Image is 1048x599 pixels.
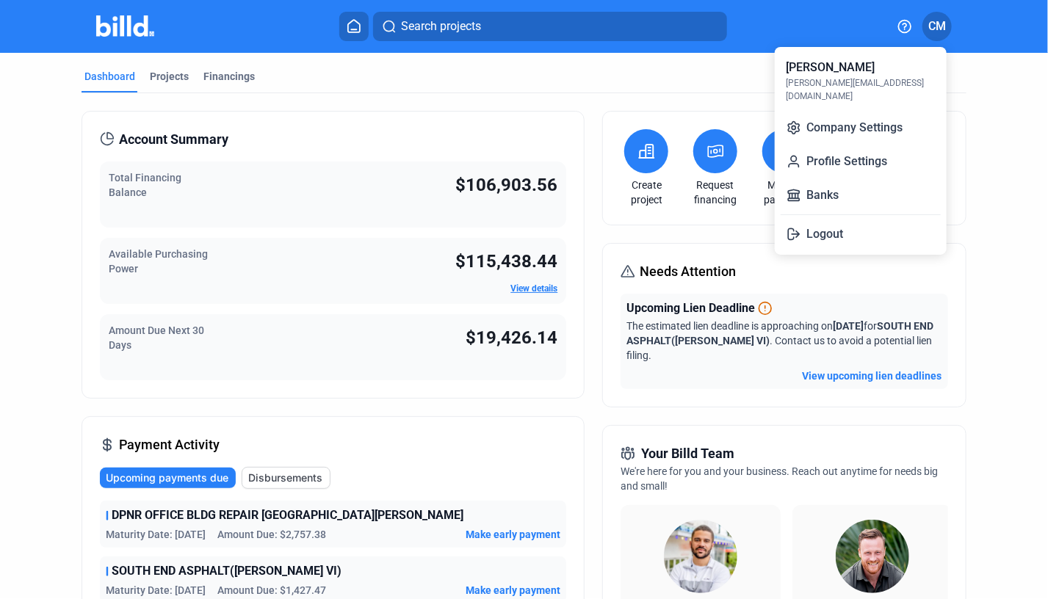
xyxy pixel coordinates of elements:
[787,59,875,76] div: [PERSON_NAME]
[787,76,935,103] div: [PERSON_NAME][EMAIL_ADDRESS][DOMAIN_NAME]
[781,219,941,249] button: Logout
[781,147,941,176] button: Profile Settings
[781,181,941,210] button: Banks
[781,113,941,142] button: Company Settings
